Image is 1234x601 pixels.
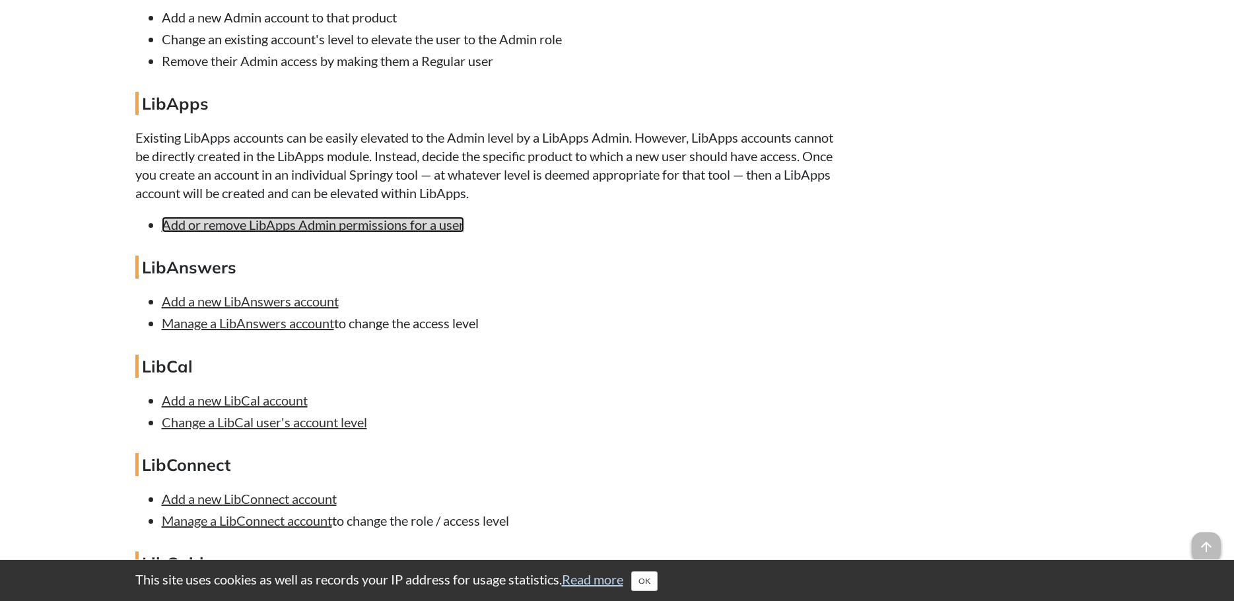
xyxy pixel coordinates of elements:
[122,570,1113,591] div: This site uses cookies as well as records your IP address for usage statistics.
[162,293,339,309] a: Add a new LibAnswers account
[135,355,848,378] h4: LibCal
[1192,534,1221,549] a: arrow_upward
[562,571,623,587] a: Read more
[162,491,337,507] a: Add a new LibConnect account
[162,392,308,408] a: Add a new LibCal account
[162,314,848,332] li: to change the access level
[631,571,658,591] button: Close
[162,511,848,530] li: to change the role / access level
[162,30,848,48] li: Change an existing account's level to elevate the user to the Admin role
[162,513,332,528] a: Manage a LibConnect account
[135,551,848,575] h4: LibGuides
[162,414,367,430] a: Change a LibCal user's account level
[162,315,334,331] a: Manage a LibAnswers account
[135,453,848,476] h4: LibConnect
[162,52,848,70] li: Remove their Admin access by making them a Regular user
[162,217,464,232] a: Add or remove LibApps Admin permissions for a user
[162,8,848,26] li: Add a new Admin account to that product
[135,128,848,202] p: Existing LibApps accounts can be easily elevated to the Admin level by a LibApps Admin. However, ...
[135,256,848,279] h4: LibAnswers
[135,92,848,115] h4: LibApps
[1192,532,1221,561] span: arrow_upward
